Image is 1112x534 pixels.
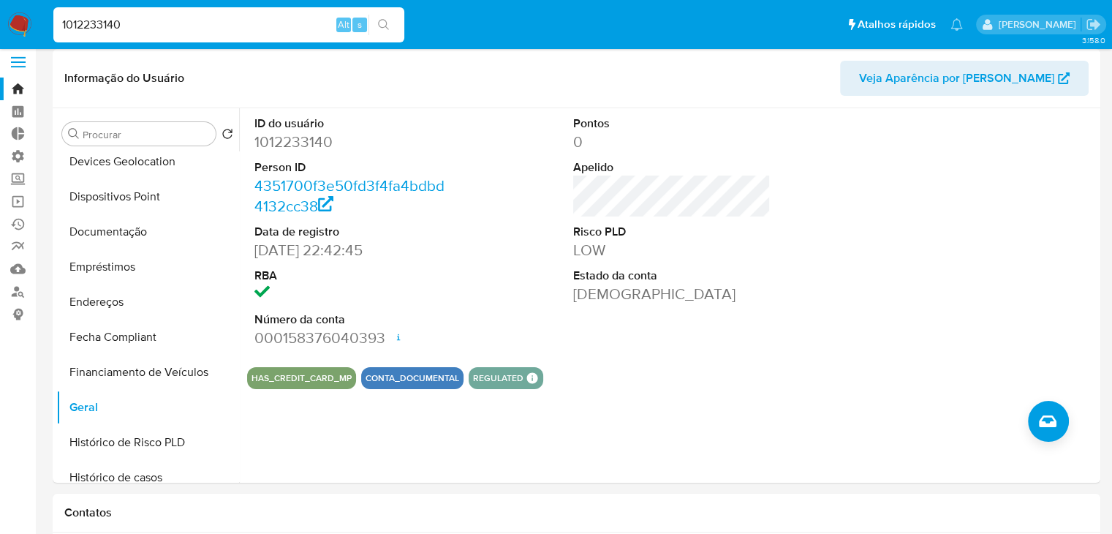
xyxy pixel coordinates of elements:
input: Pesquise usuários ou casos... [53,15,404,34]
input: Procurar [83,128,210,141]
dt: Estado da conta [573,268,771,284]
button: Geral [56,390,239,425]
button: Retornar ao pedido padrão [222,128,233,144]
dt: Pontos [573,116,771,132]
a: Notificações [950,18,963,31]
button: Dispositivos Point [56,179,239,214]
h1: Informação do Usuário [64,71,184,86]
span: Atalhos rápidos [858,17,936,32]
button: Financiamento de Veículos [56,355,239,390]
dt: Risco PLD [573,224,771,240]
span: Alt [338,18,349,31]
button: Fecha Compliant [56,320,239,355]
dd: 000158376040393 [254,328,453,348]
button: search-icon [368,15,398,35]
a: Sair [1086,17,1101,32]
dt: RBA [254,268,453,284]
dd: 0 [573,132,771,152]
dd: LOW [573,240,771,260]
dt: Person ID [254,159,453,176]
button: Histórico de Risco PLD [56,425,239,460]
button: Veja Aparência por [PERSON_NAME] [840,61,1089,96]
button: Procurar [68,128,80,140]
button: Empréstimos [56,249,239,285]
span: s [358,18,362,31]
dt: Data de registro [254,224,453,240]
dd: [DATE] 22:42:45 [254,240,453,260]
dt: Número da conta [254,312,453,328]
button: Histórico de casos [56,460,239,495]
p: matias.logusso@mercadopago.com.br [998,18,1081,31]
dd: [DEMOGRAPHIC_DATA] [573,284,771,304]
dt: Apelido [573,159,771,176]
dt: ID do usuário [254,116,453,132]
h1: Contatos [64,505,1089,520]
button: Endereços [56,285,239,320]
button: Documentação [56,214,239,249]
dd: 1012233140 [254,132,453,152]
button: Devices Geolocation [56,144,239,179]
span: Veja Aparência por [PERSON_NAME] [859,61,1054,96]
a: 4351700f3e50fd3f4fa4bdbd4132cc38 [254,175,445,217]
